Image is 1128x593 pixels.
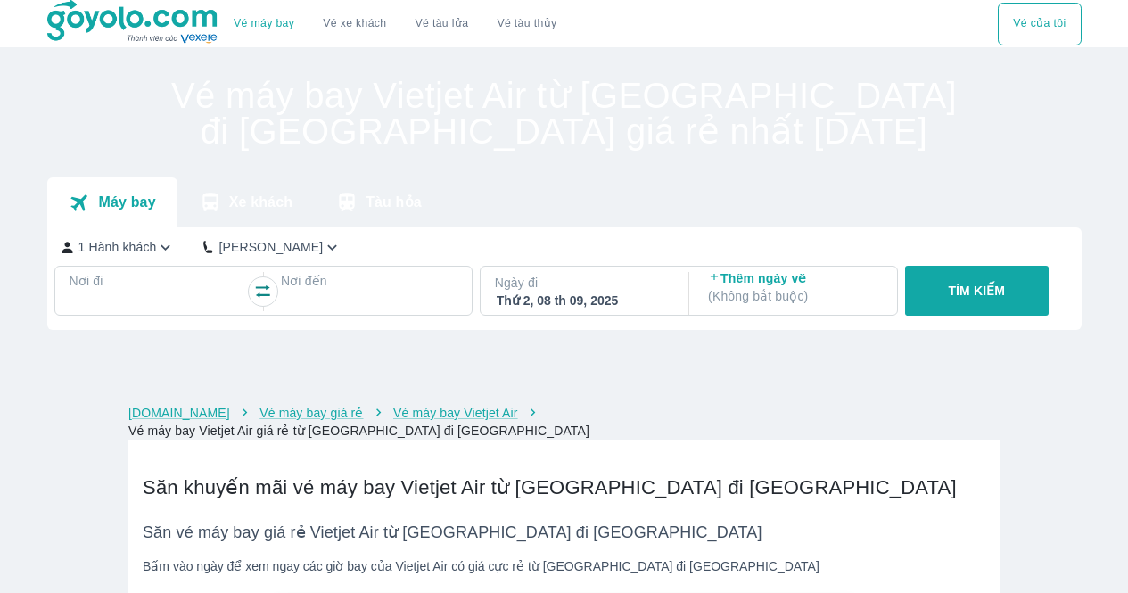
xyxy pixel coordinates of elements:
[143,475,985,500] h2: Săn khuyến mãi vé máy bay Vietjet Air từ [GEOGRAPHIC_DATA] đi [GEOGRAPHIC_DATA]
[323,17,386,30] a: Vé xe khách
[143,522,985,543] h3: Săn vé máy bay giá rẻ Vietjet Air từ [GEOGRAPHIC_DATA] đi [GEOGRAPHIC_DATA]
[497,292,670,309] div: Thứ 2, 08 th 09, 2025
[234,17,294,30] a: Vé máy bay
[495,274,671,292] p: Ngày đi
[229,194,292,211] p: Xe khách
[218,238,323,256] p: [PERSON_NAME]
[143,557,985,575] div: Bấm vào ngày để xem ngay các giờ bay của Vietjet Air có giá cực rẻ từ [GEOGRAPHIC_DATA] đi [GEOGR...
[47,177,443,227] div: transportation tabs
[708,287,881,305] p: ( Không bắt buộc )
[62,238,176,257] button: 1 Hành khách
[708,269,881,287] p: Thêm ngày về
[393,406,518,420] a: Vé máy bay Vietjet Air
[366,194,422,211] p: Tàu hỏa
[47,78,1082,149] h1: Vé máy bay Vietjet Air từ [GEOGRAPHIC_DATA] đi [GEOGRAPHIC_DATA] giá rẻ nhất [DATE]
[70,272,246,290] p: Nơi đi
[219,3,571,45] div: choose transportation mode
[78,238,157,256] p: 1 Hành khách
[401,3,483,45] a: Vé tàu lửa
[281,272,457,290] p: Nơi đến
[998,3,1081,45] button: Vé của tôi
[128,406,230,420] a: [DOMAIN_NAME]
[128,424,589,438] a: Vé máy bay Vietjet Air giá rẻ từ [GEOGRAPHIC_DATA] đi [GEOGRAPHIC_DATA]
[259,406,363,420] a: Vé máy bay giá rẻ
[482,3,571,45] button: Vé tàu thủy
[998,3,1081,45] div: choose transportation mode
[98,194,155,211] p: Máy bay
[128,404,1000,440] nav: breadcrumb
[203,238,342,257] button: [PERSON_NAME]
